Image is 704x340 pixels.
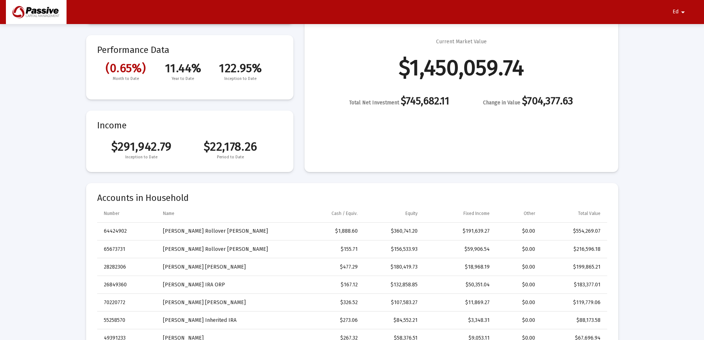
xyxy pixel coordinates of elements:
[331,211,358,216] div: Cash / Equiv.
[428,246,490,253] div: $59,906.54
[186,154,275,161] span: Period to Date
[368,246,418,253] div: $156,533.93
[297,299,358,306] div: $326.52
[97,240,158,258] td: 65673731
[500,281,535,289] div: $0.00
[97,205,158,222] td: Column Number
[545,228,600,235] div: $554,269.07
[297,228,358,235] div: $1,888.60
[545,299,600,306] div: $119,779.06
[349,100,399,106] span: Total Net Investment
[540,205,607,222] td: Column Total Value
[297,281,358,289] div: $167.12
[578,211,601,216] div: Total Value
[368,228,418,235] div: $360,741.20
[297,317,358,324] div: $273.06
[428,299,490,306] div: $11,869.27
[158,205,292,222] td: Column Name
[428,317,490,324] div: $3,348.31
[158,240,292,258] td: [PERSON_NAME] Rollover [PERSON_NAME]
[104,211,119,216] div: Number
[97,61,154,75] span: (0.65%)
[154,61,212,75] span: 11.44%
[545,317,600,324] div: $88,173.58
[399,64,524,71] div: $1,450,059.74
[97,139,186,154] span: $291,942.79
[524,211,535,216] div: Other
[154,75,212,83] span: Year to Date
[158,312,292,329] td: [PERSON_NAME] Inherited IRA
[428,281,490,289] div: $50,351.04
[545,263,600,271] div: $199,865.21
[158,294,292,312] td: [PERSON_NAME] [PERSON_NAME]
[97,154,186,161] span: Inception to Date
[97,75,154,83] span: Month to Date
[500,228,535,235] div: $0.00
[545,246,600,253] div: $216,596.18
[545,281,600,289] div: $183,377.01
[97,122,282,129] mat-card-title: Income
[349,97,449,107] div: $745,682.11
[368,281,418,289] div: $132,858.85
[97,294,158,312] td: 70220772
[158,276,292,294] td: [PERSON_NAME] IRA ORP
[463,211,490,216] div: Fixed Income
[97,258,158,276] td: 28282306
[664,4,696,19] button: Ed
[423,205,495,222] td: Column Fixed Income
[297,263,358,271] div: $477.29
[11,5,61,20] img: Dashboard
[163,211,174,216] div: Name
[97,312,158,329] td: 55258570
[97,223,158,240] td: 64424902
[292,205,363,222] td: Column Cash / Equiv.
[363,205,423,222] td: Column Equity
[297,246,358,253] div: $155.71
[405,211,418,216] div: Equity
[186,139,275,154] span: $22,178.26
[679,5,687,20] mat-icon: arrow_drop_down
[368,299,418,306] div: $107,583.27
[500,263,535,271] div: $0.00
[97,276,158,294] td: 26849360
[212,75,269,83] span: Inception to Date
[500,299,535,306] div: $0.00
[436,38,487,46] div: Current Market Value
[500,246,535,253] div: $0.00
[158,258,292,276] td: [PERSON_NAME] [PERSON_NAME]
[368,317,418,324] div: $84,552.21
[97,194,607,202] mat-card-title: Accounts in Household
[158,223,292,240] td: [PERSON_NAME] Rollover [PERSON_NAME]
[212,61,269,75] span: 122.95%
[428,228,490,235] div: $191,639.27
[495,205,540,222] td: Column Other
[368,263,418,271] div: $180,419.73
[428,263,490,271] div: $18,968.19
[673,9,679,15] span: Ed
[483,100,520,106] span: Change in Value
[483,97,573,107] div: $704,377.63
[500,317,535,324] div: $0.00
[97,46,282,83] mat-card-title: Performance Data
